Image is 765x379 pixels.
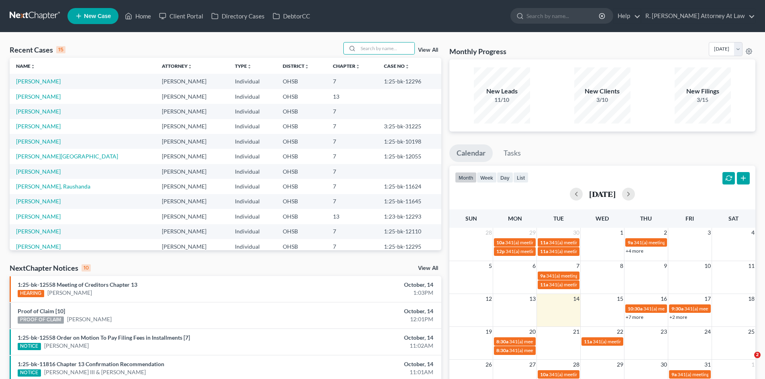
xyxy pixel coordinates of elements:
td: OHSB [276,194,326,209]
td: [PERSON_NAME] [155,224,228,239]
a: [PERSON_NAME] [44,342,89,350]
div: 12:01PM [300,315,433,323]
a: [PERSON_NAME] [67,315,112,323]
span: New Case [84,13,111,19]
a: [PERSON_NAME] [16,198,61,205]
td: OHSB [276,74,326,89]
div: October, 14 [300,360,433,368]
h3: Monthly Progress [449,47,506,56]
span: 9a [540,273,545,279]
span: 9:30a [671,306,683,312]
a: [PERSON_NAME] [16,243,61,250]
input: Search by name... [526,8,600,23]
span: 11a [540,239,548,245]
span: 9 [663,261,668,271]
span: 341(a) meeting for [PERSON_NAME] & [PERSON_NAME] [509,347,629,353]
div: PROOF OF CLAIM [18,316,64,324]
span: 341(a) meeting for [PERSON_NAME] & [PERSON_NAME] [549,282,669,288]
span: Wed [596,215,609,222]
a: 1:25-bk-12558 Meeting of Creditors Chapter 13 [18,281,137,288]
td: [PERSON_NAME] [155,89,228,104]
a: Districtunfold_more [283,63,309,69]
div: New Clients [574,87,630,96]
td: 13 [326,209,377,224]
a: 1:25-bk-12558 Order on Motion To Pay Filing Fees in Installments [7] [18,334,190,341]
button: day [497,172,513,183]
span: 8:30a [496,347,508,353]
span: 28 [485,228,493,237]
a: [PERSON_NAME], Raushanda [16,183,90,190]
span: 28 [572,360,580,369]
span: 12p [496,248,505,254]
td: Individual [228,119,276,134]
i: unfold_more [355,64,360,69]
a: R. [PERSON_NAME] Attorney At Law [641,9,755,23]
h2: [DATE] [589,190,616,198]
i: unfold_more [247,64,252,69]
a: [PERSON_NAME][GEOGRAPHIC_DATA] [16,153,118,160]
a: Proof of Claim [10] [18,308,65,314]
span: 8:30a [496,338,508,345]
td: 7 [326,104,377,119]
a: [PERSON_NAME] III & [PERSON_NAME] [44,368,146,376]
a: Help [614,9,641,23]
i: unfold_more [405,64,410,69]
td: 1:23-bk-12293 [377,209,441,224]
span: 27 [528,360,537,369]
td: OHSB [276,89,326,104]
span: 341(a) meeting for [PERSON_NAME] [509,338,587,345]
a: +7 more [626,314,643,320]
span: Mon [508,215,522,222]
a: [PERSON_NAME] [16,228,61,235]
button: month [455,172,477,183]
span: 341(a) meeting for [PERSON_NAME] [546,273,624,279]
td: [PERSON_NAME] [155,74,228,89]
i: unfold_more [304,64,309,69]
td: Individual [228,149,276,164]
a: Home [121,9,155,23]
span: 7 [575,261,580,271]
td: Individual [228,89,276,104]
span: Fri [685,215,694,222]
span: 30 [660,360,668,369]
td: 1:25-bk-11645 [377,194,441,209]
span: 22 [616,327,624,336]
td: OHSB [276,224,326,239]
a: +4 more [626,248,643,254]
td: Individual [228,164,276,179]
span: 19 [485,327,493,336]
td: 3:25-bk-31225 [377,119,441,134]
div: 11/10 [474,96,530,104]
span: 11a [540,248,548,254]
td: Individual [228,74,276,89]
span: 25 [747,327,755,336]
span: 30 [572,228,580,237]
span: 341(a) meeting for [PERSON_NAME] [634,239,711,245]
div: New Filings [675,87,731,96]
a: [PERSON_NAME] [16,93,61,100]
a: [PERSON_NAME] [16,213,61,220]
td: OHSB [276,119,326,134]
td: 7 [326,134,377,149]
a: Nameunfold_more [16,63,35,69]
span: 341(a) meeting for [PERSON_NAME] [549,371,626,377]
input: Search by name... [358,43,414,54]
td: Individual [228,179,276,194]
span: Sun [465,215,477,222]
a: DebtorCC [269,9,314,23]
span: 23 [660,327,668,336]
td: Individual [228,134,276,149]
span: 13 [528,294,537,304]
div: October, 14 [300,334,433,342]
span: 11a [540,282,548,288]
td: [PERSON_NAME] [155,179,228,194]
div: NextChapter Notices [10,263,91,273]
span: 341(a) meeting for [PERSON_NAME] & [PERSON_NAME] [505,239,625,245]
a: Typeunfold_more [235,63,252,69]
i: unfold_more [31,64,35,69]
td: 1:25-bk-11624 [377,179,441,194]
span: 341(a) meeting for [PERSON_NAME] [506,248,583,254]
span: 31 [704,360,712,369]
div: HEARING [18,290,44,297]
span: 18 [747,294,755,304]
